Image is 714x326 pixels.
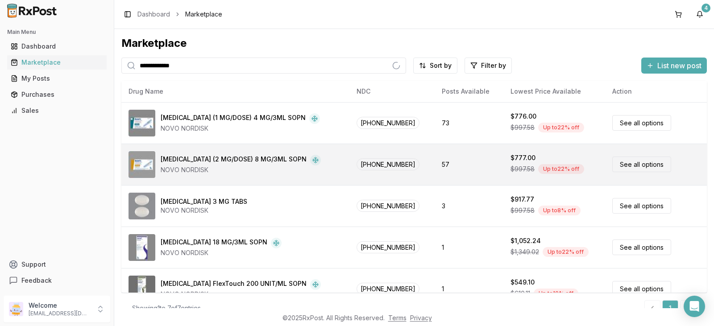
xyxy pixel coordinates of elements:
div: NOVO NORDISK [161,206,247,215]
div: Open Intercom Messenger [684,296,705,317]
a: My Posts [7,70,107,87]
td: 73 [435,102,503,144]
div: [MEDICAL_DATA] 18 MG/3ML SOPN [161,238,267,248]
button: Sales [4,103,110,118]
div: [MEDICAL_DATA] (1 MG/DOSE) 4 MG/3ML SOPN [161,113,306,124]
div: [MEDICAL_DATA] (2 MG/DOSE) 8 MG/3ML SOPN [161,155,307,165]
span: $610.11 [511,289,530,298]
span: [PHONE_NUMBER] [357,283,419,295]
div: Marketplace [121,36,707,50]
button: List new post [641,58,707,74]
img: Tresiba FlexTouch 200 UNIT/ML SOPN [129,276,155,302]
div: Showing 1 to 7 of 7 entries [132,304,201,313]
td: 3 [435,185,503,227]
a: Marketplace [7,54,107,70]
a: Privacy [410,314,432,322]
button: 4 [693,7,707,21]
th: Posts Available [435,81,503,102]
img: Saxenda 18 MG/3ML SOPN [129,234,155,261]
a: See all options [612,281,671,297]
a: See all options [612,157,671,172]
div: $549.10 [511,278,535,287]
span: Feedback [21,276,52,285]
a: Dashboard [137,10,170,19]
img: Ozempic (2 MG/DOSE) 8 MG/3ML SOPN [129,151,155,178]
th: Drug Name [121,81,349,102]
div: Up to 22 % off [543,247,589,257]
a: See all options [612,115,671,131]
button: Support [4,256,110,272]
div: [MEDICAL_DATA] 3 MG TABS [161,197,247,206]
div: Up to 22 % off [538,164,584,174]
div: Marketplace [11,58,103,67]
div: $776.00 [511,112,536,121]
span: Marketplace [185,10,222,19]
img: Ozempic (1 MG/DOSE) 4 MG/3ML SOPN [129,110,155,136]
div: Dashboard [11,42,103,51]
span: $1,349.02 [511,248,539,256]
span: Sort by [430,61,452,70]
th: Lowest Price Available [503,81,606,102]
a: Terms [388,314,407,322]
div: Up to 22 % off [538,123,584,132]
span: $997.58 [511,123,535,132]
span: $997.58 [511,165,535,173]
button: My Posts [4,71,110,86]
nav: breadcrumb [137,10,222,19]
div: NOVO NORDISK [161,248,282,257]
button: Purchases [4,87,110,102]
div: $917.77 [511,195,534,204]
span: [PHONE_NUMBER] [357,117,419,129]
div: NOVO NORDISK [161,165,321,174]
span: $997.58 [511,206,535,215]
button: Filter by [465,58,512,74]
div: NOVO NORDISK [161,124,320,133]
button: Dashboard [4,39,110,54]
a: Purchases [7,87,107,103]
td: 1 [435,227,503,268]
a: 1 [662,300,678,316]
a: Dashboard [7,38,107,54]
div: Up to 8 % off [538,206,581,215]
td: 1 [435,268,503,309]
h2: Main Menu [7,29,107,36]
nav: pagination [644,300,696,316]
a: List new post [641,62,707,71]
span: Filter by [481,61,506,70]
p: Welcome [29,301,91,310]
img: Rybelsus 3 MG TABS [129,193,155,219]
div: My Posts [11,74,103,83]
span: [PHONE_NUMBER] [357,158,419,170]
span: [PHONE_NUMBER] [357,241,419,253]
th: NDC [349,81,435,102]
a: See all options [612,239,671,255]
th: Action [605,81,707,102]
div: Purchases [11,90,103,99]
div: [MEDICAL_DATA] FlexTouch 200 UNIT/ML SOPN [161,279,307,290]
td: 57 [435,144,503,185]
span: List new post [657,60,702,71]
img: RxPost Logo [4,4,61,18]
div: $777.00 [511,153,535,162]
div: 4 [702,4,710,12]
p: [EMAIL_ADDRESS][DOMAIN_NAME] [29,310,91,317]
img: User avatar [9,302,23,316]
div: Sales [11,106,103,115]
div: Up to 10 % off [534,289,578,298]
a: Sales [7,103,107,119]
button: Sort by [413,58,457,74]
button: Feedback [4,272,110,289]
button: Marketplace [4,55,110,70]
span: [PHONE_NUMBER] [357,200,419,212]
div: $1,052.24 [511,236,541,245]
div: NOVO NORDISK [161,290,321,299]
a: See all options [612,198,671,214]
